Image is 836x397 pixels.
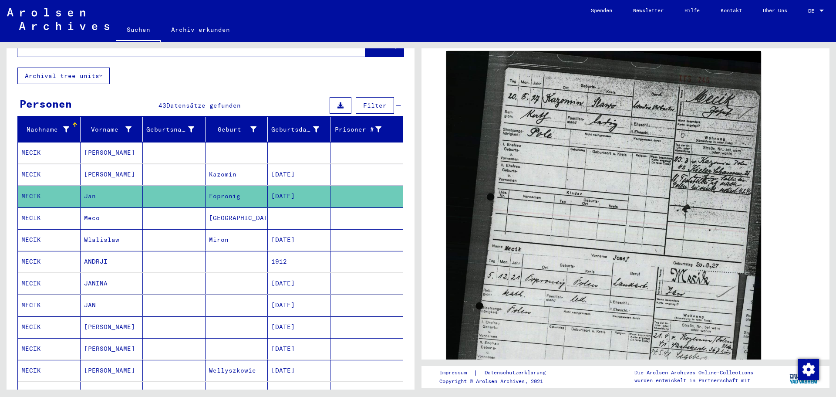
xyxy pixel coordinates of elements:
a: Suchen [116,19,161,42]
a: Archiv erkunden [161,19,240,40]
mat-cell: Wlalislaw [81,229,143,251]
mat-header-cell: Nachname [18,117,81,142]
button: Archival tree units [17,68,110,84]
mat-header-cell: Vorname [81,117,143,142]
mat-cell: [DATE] [268,295,330,316]
a: Impressum [439,368,474,377]
span: Filter [363,102,387,109]
mat-cell: [DATE] [268,229,330,251]
span: DE [808,8,818,14]
p: Copyright © Arolsen Archives, 2021 [439,377,556,385]
mat-cell: Miron [206,229,268,251]
mat-cell: Jan [81,186,143,207]
mat-cell: MECIK [18,251,81,272]
span: 43 [158,102,166,109]
span: Datensätze gefunden [166,102,241,109]
div: | [439,368,556,377]
mat-cell: JAN [81,295,143,316]
div: Vorname [84,125,132,134]
a: Datenschutzerklärung [478,368,556,377]
mat-cell: ANDRJI [81,251,143,272]
mat-cell: MECIK [18,186,81,207]
mat-cell: [DATE] [268,164,330,185]
mat-cell: MECIK [18,273,81,294]
div: Geburtsdatum [271,122,330,136]
mat-cell: [GEOGRAPHIC_DATA] [206,207,268,229]
mat-cell: [DATE] [268,360,330,381]
img: Zustimmung ändern [798,359,819,380]
mat-cell: Wellyszkowie [206,360,268,381]
mat-cell: MECIK [18,164,81,185]
mat-header-cell: Geburt‏ [206,117,268,142]
div: Geburtsname [146,122,205,136]
mat-cell: [PERSON_NAME] [81,164,143,185]
p: Die Arolsen Archives Online-Collections [634,369,753,377]
mat-cell: MECIK [18,316,81,338]
mat-cell: MECIK [18,295,81,316]
mat-cell: [PERSON_NAME] [81,142,143,163]
div: Nachname [21,125,69,134]
mat-cell: [DATE] [268,273,330,294]
mat-cell: [DATE] [268,338,330,360]
img: Arolsen_neg.svg [7,8,109,30]
div: Nachname [21,122,80,136]
div: Personen [20,96,72,112]
mat-cell: [DATE] [268,186,330,207]
div: Geburt‏ [209,122,268,136]
div: Zustimmung ändern [798,359,819,380]
mat-cell: Fopronig [206,186,268,207]
mat-cell: [PERSON_NAME] [81,338,143,360]
mat-cell: [PERSON_NAME] [81,360,143,381]
div: Geburt‏ [209,125,257,134]
div: Geburtsdatum [271,125,319,134]
mat-cell: Meco [81,207,143,229]
img: yv_logo.png [788,366,820,387]
mat-header-cell: Prisoner # [330,117,403,142]
div: Prisoner # [334,125,382,134]
mat-cell: [DATE] [268,316,330,338]
mat-cell: 1912 [268,251,330,272]
mat-cell: MECIK [18,338,81,360]
mat-cell: MECIK [18,207,81,229]
mat-header-cell: Geburtsname [143,117,206,142]
mat-cell: MECIK [18,360,81,381]
mat-header-cell: Geburtsdatum [268,117,330,142]
button: Filter [356,97,394,114]
div: Vorname [84,122,143,136]
mat-cell: MECIK [18,229,81,251]
mat-cell: Kazomin [206,164,268,185]
mat-cell: [PERSON_NAME] [81,316,143,338]
mat-cell: JANINA [81,273,143,294]
div: Geburtsname [146,125,194,134]
p: wurden entwickelt in Partnerschaft mit [634,377,753,384]
mat-cell: MECIK [18,142,81,163]
div: Prisoner # [334,122,393,136]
